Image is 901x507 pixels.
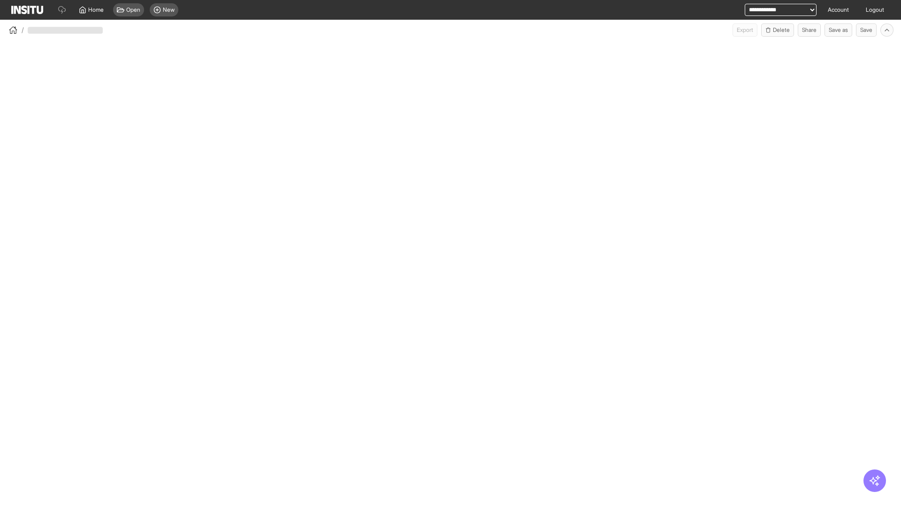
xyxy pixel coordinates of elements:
[8,24,24,36] button: /
[88,6,104,14] span: Home
[798,23,821,37] button: Share
[22,25,24,35] span: /
[733,23,757,37] button: Export
[163,6,175,14] span: New
[733,23,757,37] span: Can currently only export from Insights reports.
[11,6,43,14] img: Logo
[126,6,140,14] span: Open
[761,23,794,37] button: Delete
[856,23,877,37] button: Save
[825,23,852,37] button: Save as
